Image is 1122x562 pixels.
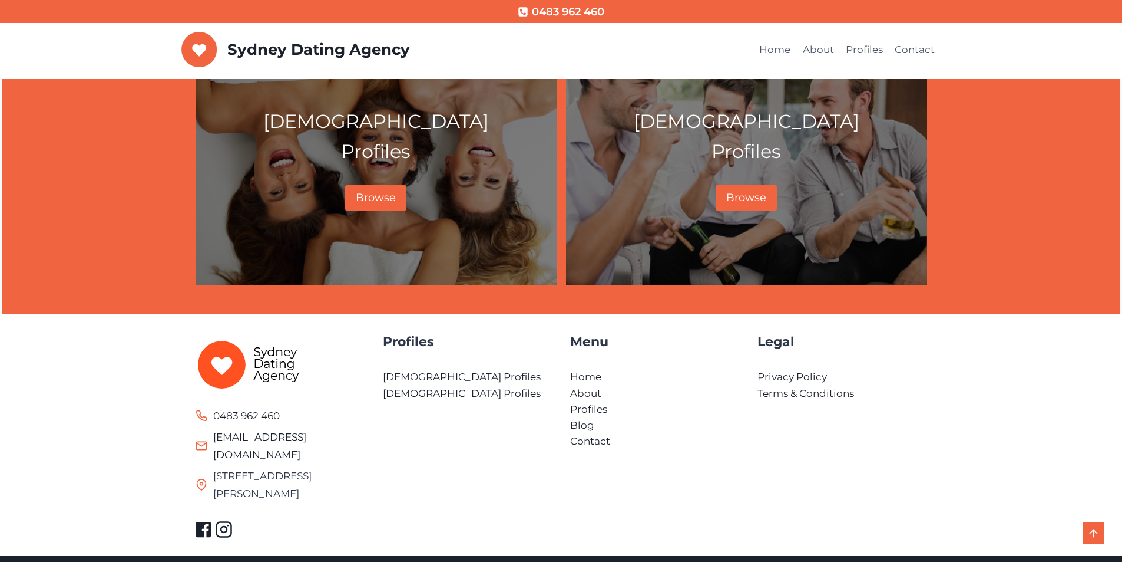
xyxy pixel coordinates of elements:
h4: Profiles [383,332,552,351]
a: Blog [570,419,594,431]
a: Privacy Policy [757,371,827,383]
a: Sydney Dating Agency [181,32,410,67]
h4: Legal [757,332,927,351]
span: 0483 962 460 [213,407,280,425]
span: [STREET_ADDRESS][PERSON_NAME] [213,467,365,503]
a: Scroll to top [1083,522,1104,544]
span: 0483 962 460 [532,4,604,21]
a: Home [570,371,601,383]
a: 0483 962 460 [196,407,280,425]
a: Browse [345,185,406,211]
a: Contact [570,435,610,447]
p: [DEMOGRAPHIC_DATA] Profiles [576,106,917,166]
img: Sydney Dating Agency [181,32,217,67]
a: About [570,387,601,399]
a: Home [753,36,796,64]
p: [DEMOGRAPHIC_DATA] Profiles [206,106,547,166]
a: Browse [716,185,777,211]
p: Sydney Dating Agency [227,41,410,59]
span: Browse [356,191,396,204]
a: Profiles [840,36,889,64]
a: [EMAIL_ADDRESS][DOMAIN_NAME] [213,431,306,461]
span: Browse [726,191,766,204]
nav: Primary Navigation [753,36,941,64]
a: Contact [889,36,941,64]
a: Profiles [570,403,607,415]
a: [DEMOGRAPHIC_DATA] Profiles [383,371,541,383]
a: 0483 962 460 [518,4,604,21]
h4: Menu [570,332,740,351]
a: About [796,36,839,64]
a: Terms & Conditions [757,387,854,399]
a: [DEMOGRAPHIC_DATA] Profiles [383,387,541,399]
